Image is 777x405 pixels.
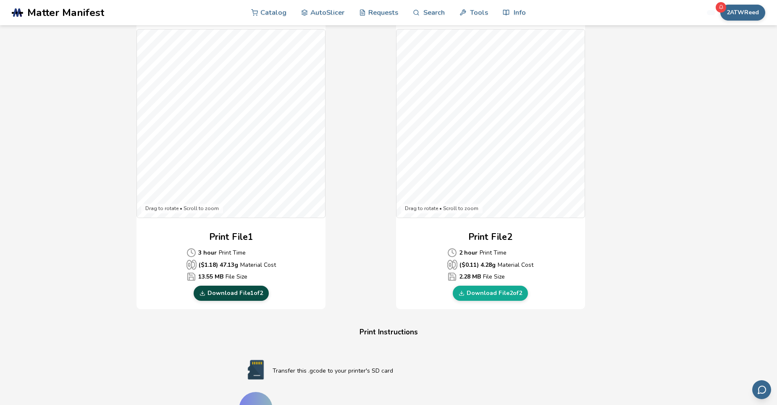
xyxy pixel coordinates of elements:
a: Download File2of2 [453,286,528,301]
span: Average Cost [186,248,196,258]
p: File Size [186,272,276,281]
span: Average Cost [447,248,457,258]
p: Print Time [186,248,276,258]
span: Average Cost [447,260,457,270]
p: Transfer this .gcode to your printer's SD card [273,366,538,375]
p: Print Time [447,248,533,258]
button: 2ATWReed [720,5,765,21]
span: Average Cost [186,260,197,270]
button: Send feedback via email [752,380,771,399]
b: 2 hour [459,248,478,257]
a: Download File1of2 [194,286,269,301]
div: Drag to rotate • Scroll to zoom [141,204,223,214]
b: 13.55 MB [198,272,223,281]
h4: Print Instructions [229,326,548,339]
h2: Print File 2 [468,231,512,244]
h2: Print File 1 [209,231,253,244]
div: Drag to rotate • Scroll to zoom [401,204,483,214]
p: Material Cost [447,260,533,270]
b: 2.28 MB [459,272,481,281]
b: 3 hour [198,248,217,257]
p: File Size [447,272,533,281]
span: Average Cost [186,272,196,281]
b: ($ 0.11 ) 4.28 g [459,260,496,269]
b: ($ 1.18 ) 47.13 g [199,260,238,269]
p: Material Cost [186,260,276,270]
span: Average Cost [447,272,457,281]
img: SD card [239,359,273,380]
span: Matter Manifest [27,7,104,18]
